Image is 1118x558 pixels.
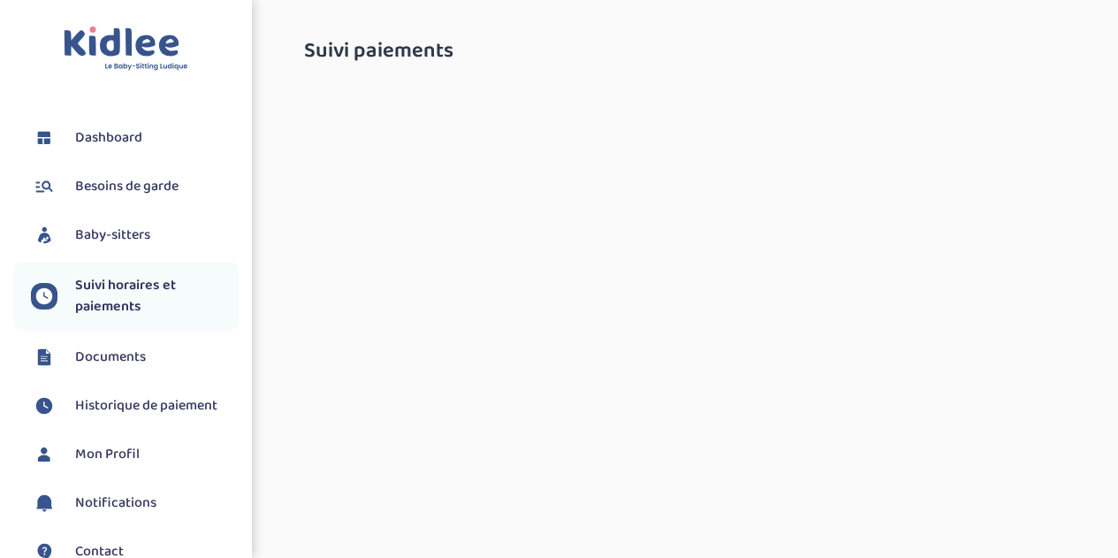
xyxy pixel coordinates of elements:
[31,344,239,371] a: Documents
[31,222,239,248] a: Baby-sitters
[304,40,453,63] span: Suivi paiements
[75,444,140,465] span: Mon Profil
[31,441,57,468] img: profil.svg
[31,173,57,200] img: besoin.svg
[75,275,239,317] span: Suivi horaires et paiements
[75,395,217,417] span: Historique de paiement
[75,176,179,197] span: Besoins de garde
[31,344,57,371] img: documents.svg
[75,347,146,368] span: Documents
[31,441,239,468] a: Mon Profil
[64,27,188,72] img: logo.svg
[31,125,57,151] img: dashboard.svg
[31,173,239,200] a: Besoins de garde
[75,127,142,149] span: Dashboard
[31,275,239,317] a: Suivi horaires et paiements
[31,490,57,516] img: notification.svg
[31,283,57,310] img: suivihoraire.svg
[31,393,57,419] img: suivihoraire.svg
[31,222,57,248] img: babysitters.svg
[31,490,239,516] a: Notifications
[75,225,150,246] span: Baby-sitters
[75,493,156,514] span: Notifications
[31,125,239,151] a: Dashboard
[31,393,239,419] a: Historique de paiement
